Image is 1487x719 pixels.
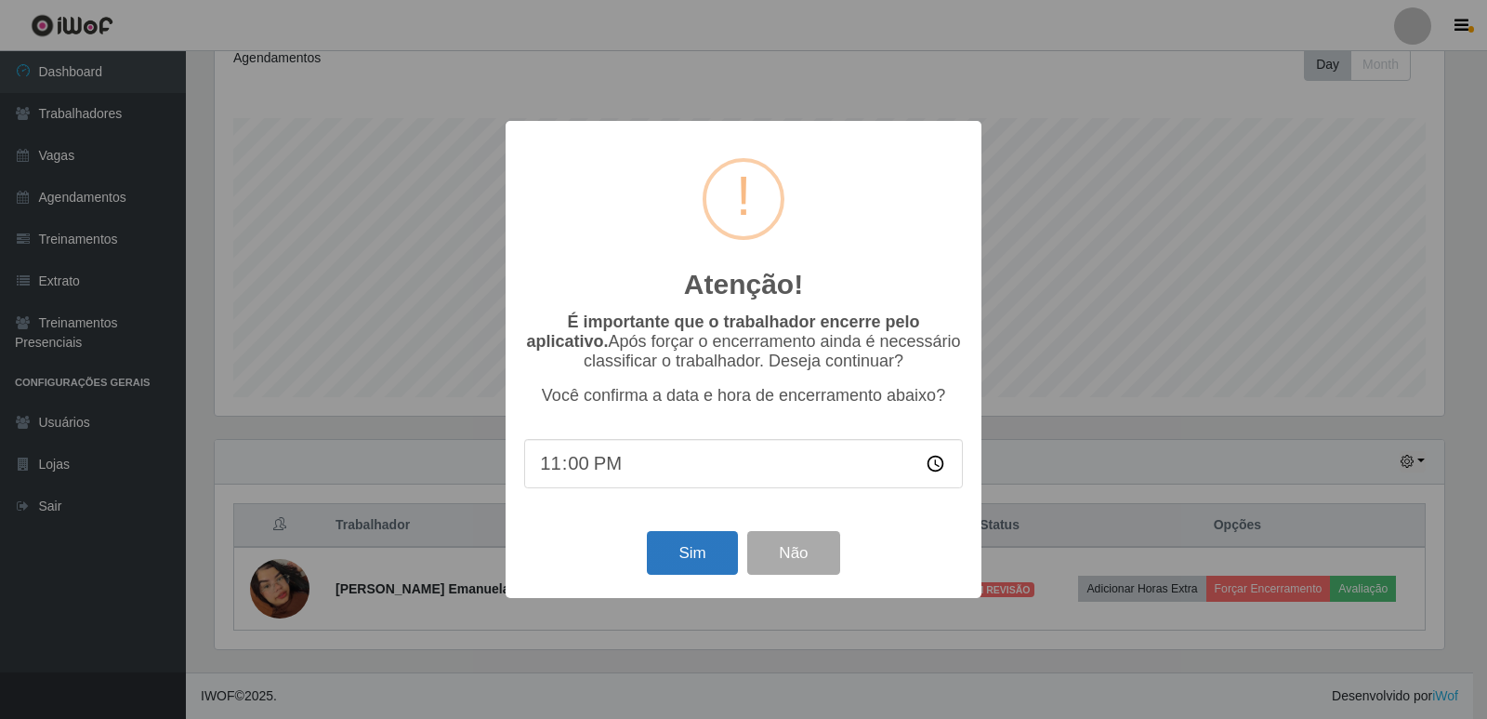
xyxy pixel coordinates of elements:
[747,531,839,575] button: Não
[647,531,737,575] button: Sim
[684,268,803,301] h2: Atenção!
[524,313,963,371] p: Após forçar o encerramento ainda é necessário classificar o trabalhador. Deseja continuar?
[524,386,963,406] p: Você confirma a data e hora de encerramento abaixo?
[526,313,919,351] b: É importante que o trabalhador encerre pelo aplicativo.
